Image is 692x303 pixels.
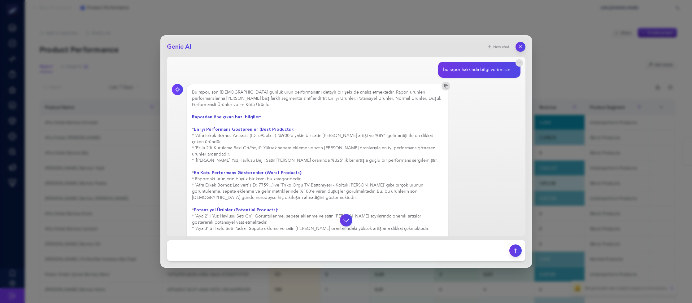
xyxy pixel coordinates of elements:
button: New chat [483,42,513,51]
strong: Rapordan öne çıkan bazı bilgiler: [192,114,261,120]
div: Bu rapor, son [DEMOGRAPHIC_DATA] günlük ürün performansını detaylı bir şekilde analiz etmektedir.... [192,89,443,281]
strong: Potansiyel Ürünler (Potential Products): [194,207,278,213]
strong: En Kötü Performans Gösterenler (Worst Products): [194,170,302,176]
button: Copy [442,82,450,90]
div: bu rapor hakkında bilgi verirmisin [443,67,511,73]
h2: Genie AI [167,42,191,51]
strong: En İyi Performans Gösterenler (Best Products): [194,126,294,132]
